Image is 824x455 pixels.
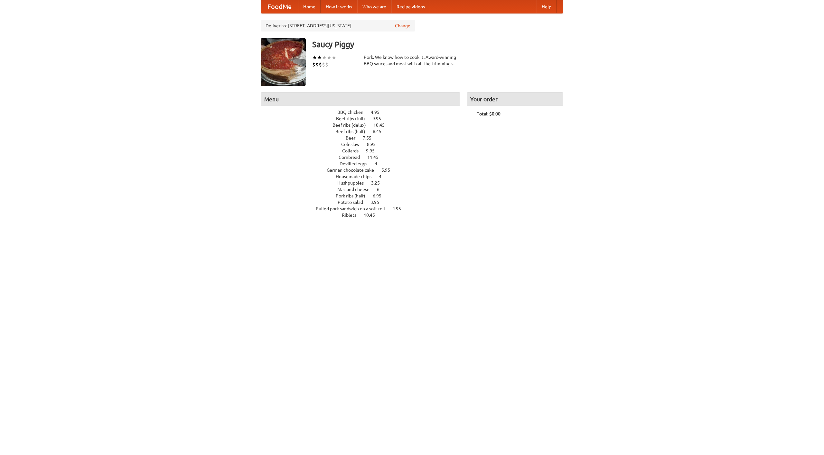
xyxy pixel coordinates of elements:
li: $ [315,61,319,68]
span: 6.45 [373,129,388,134]
li: $ [312,61,315,68]
span: 8.95 [367,142,382,147]
span: Beef ribs (full) [336,116,371,121]
li: $ [325,61,328,68]
span: Pork ribs (half) [336,193,372,198]
a: Pulled pork sandwich on a soft roll 4.95 [316,206,413,211]
span: Collards [342,148,365,153]
a: Hushpuppies 3.25 [337,180,392,186]
span: BBQ chicken [337,110,370,115]
li: $ [319,61,322,68]
a: Mac and cheese 6 [337,187,391,192]
span: Cornbread [339,155,366,160]
a: Change [395,23,410,29]
a: Beef ribs (full) 9.95 [336,116,393,121]
a: Who we are [357,0,391,13]
span: 6 [377,187,386,192]
span: Potato salad [338,200,370,205]
li: ★ [312,54,317,61]
a: Collards 9.95 [342,148,387,153]
span: 4.95 [392,206,407,211]
span: 4.95 [371,110,386,115]
span: 9.95 [366,148,381,153]
span: Coleslaw [341,142,366,147]
a: Riblets 10.45 [342,213,387,218]
span: Beef ribs (half) [335,129,372,134]
b: Total: $0.00 [477,111,501,116]
div: Pork. We know how to cook it. Award-winning BBQ sauce, and meat with all the trimmings. [364,54,460,67]
h3: Saucy Piggy [312,38,563,51]
a: Pork ribs (half) 6.95 [336,193,393,198]
span: 5.95 [381,168,397,173]
span: 3.25 [371,180,386,186]
a: BBQ chicken 4.95 [337,110,391,115]
span: Pulled pork sandwich on a soft roll [316,206,391,211]
span: 6.95 [373,193,388,198]
span: German chocolate cake [327,168,380,173]
a: Cornbread 11.45 [339,155,390,160]
span: 3.95 [370,200,386,205]
a: Coleslaw 8.95 [341,142,388,147]
a: German chocolate cake 5.95 [327,168,402,173]
a: Beef ribs (delux) 10.45 [332,123,397,128]
span: Housemade chips [336,174,378,179]
span: Beer [346,135,362,141]
a: Recipe videos [391,0,430,13]
li: ★ [327,54,332,61]
a: Home [298,0,321,13]
li: $ [322,61,325,68]
a: Beer 7.55 [346,135,383,141]
span: 10.45 [364,213,381,218]
span: 10.45 [373,123,391,128]
span: Hushpuppies [337,180,370,186]
span: Beef ribs (delux) [332,123,372,128]
a: How it works [321,0,357,13]
span: 4 [375,161,384,166]
img: angular.jpg [261,38,306,86]
a: Beef ribs (half) 6.45 [335,129,393,134]
a: Devilled eggs 4 [340,161,389,166]
span: Riblets [342,213,363,218]
a: FoodMe [261,0,298,13]
span: Mac and cheese [337,187,376,192]
li: ★ [317,54,322,61]
span: 11.45 [367,155,385,160]
h4: Menu [261,93,460,106]
h4: Your order [467,93,563,106]
span: Devilled eggs [340,161,374,166]
div: Deliver to: [STREET_ADDRESS][US_STATE] [261,20,415,32]
a: Housemade chips 4 [336,174,393,179]
span: 7.55 [363,135,378,141]
span: 4 [379,174,388,179]
span: 9.95 [372,116,388,121]
li: ★ [332,54,336,61]
a: Help [537,0,557,13]
li: ★ [322,54,327,61]
a: Potato salad 3.95 [338,200,391,205]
